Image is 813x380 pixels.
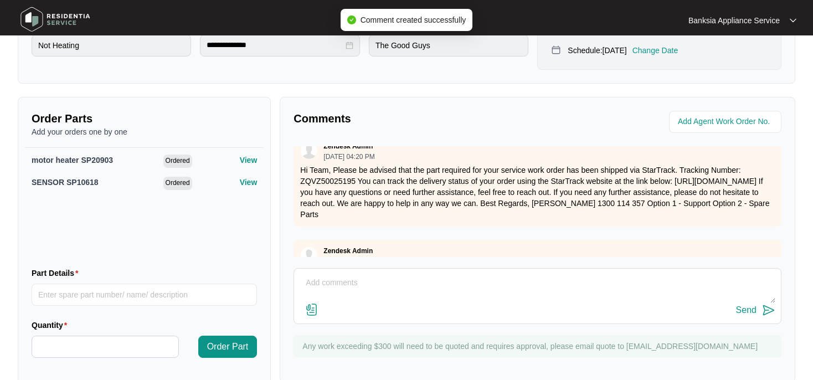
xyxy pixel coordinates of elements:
img: send-icon.svg [762,304,775,317]
p: Zendesk Admin [323,247,373,255]
label: Part Details [32,268,83,279]
img: user.svg [301,142,317,159]
img: file-attachment-doc.svg [305,303,318,316]
input: Quantity [32,336,178,357]
p: Comments [294,111,529,126]
p: Banksia Appliance Service [688,15,780,26]
input: Part Details [32,284,257,306]
span: Comment created successfully [361,16,466,24]
p: Any work exceeding $300 will need to be quoted and requires approval, please email quote to [EMAI... [302,341,776,352]
button: Send [736,303,775,318]
p: Add your orders one by one [32,126,257,137]
img: residentia service logo [17,3,94,36]
p: [DATE] 04:20 PM [323,153,374,160]
p: Zendesk Admin [323,142,373,151]
input: Purchased From [369,34,528,57]
p: Order Parts [32,111,257,126]
img: map-pin [551,45,561,55]
img: user.svg [301,247,317,264]
input: Add Agent Work Order No. [678,115,775,129]
p: View [240,155,258,166]
p: View [240,177,258,188]
span: Order Part [207,340,249,353]
p: Schedule: [DATE] [568,45,626,56]
span: check-circle [347,16,356,24]
input: Date Purchased [207,39,343,51]
button: Order Part [198,336,258,358]
label: Quantity [32,320,71,331]
p: Hi Team, Please be advised that the part required for your service work order has been shipped vi... [300,165,775,220]
input: Product Fault or Query [32,34,191,57]
span: SENSOR SP10618 [32,178,99,187]
div: Send [736,305,757,315]
p: Change Date [632,45,678,56]
span: Ordered [163,155,192,168]
img: dropdown arrow [790,18,796,23]
span: motor heater SP20903 [32,156,113,165]
span: Ordered [163,177,192,190]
